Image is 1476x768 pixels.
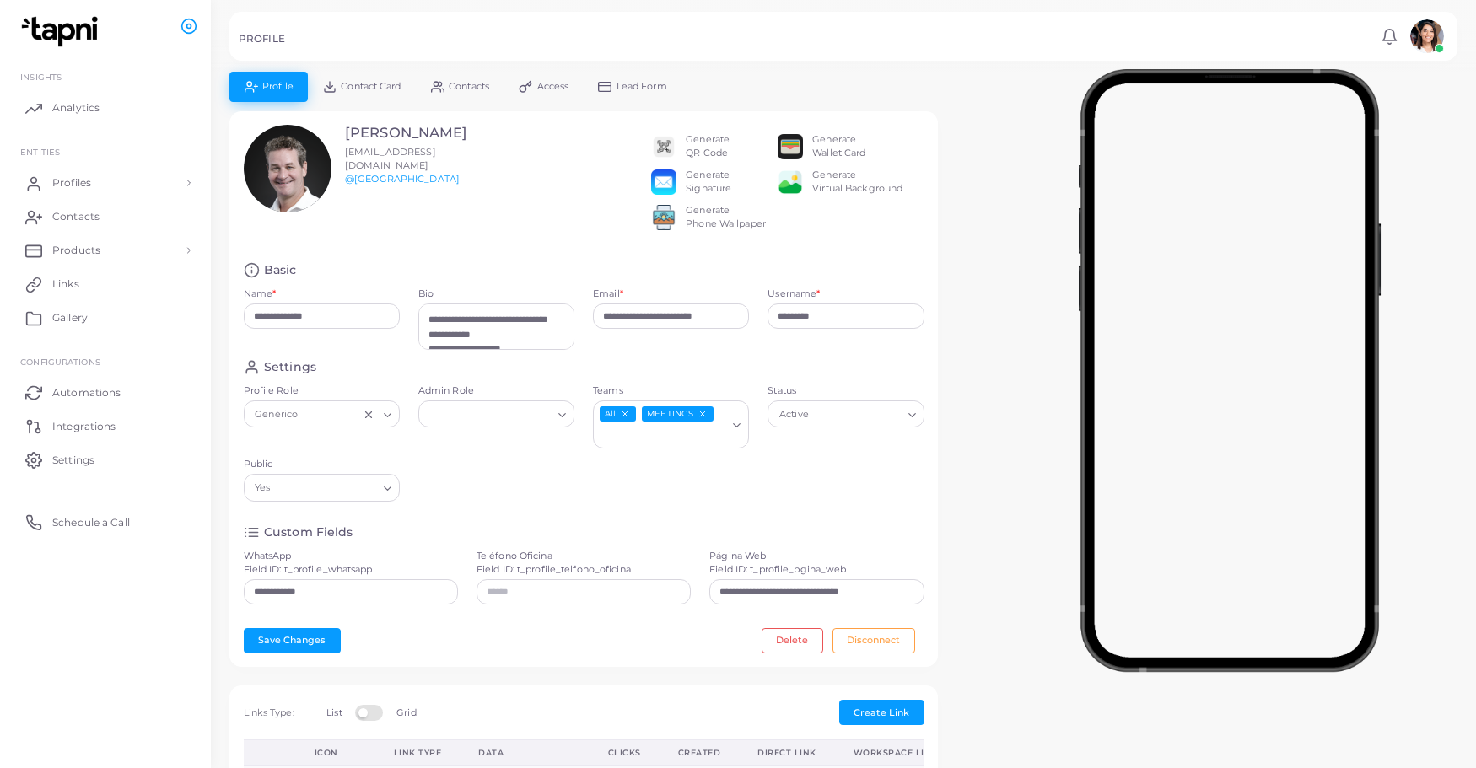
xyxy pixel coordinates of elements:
input: Search for option [426,405,552,424]
img: 522fc3d1c3555ff804a1a379a540d0107ed87845162a92721bf5e2ebbcc3ae6c.png [651,205,676,230]
label: Email [593,287,623,301]
a: Products [13,234,198,267]
a: Contacts [13,200,198,234]
div: Data [478,747,571,759]
img: e64e04433dee680bcc62d3a6779a8f701ecaf3be228fb80ea91b313d80e16e10.png [778,169,803,195]
div: Search for option [244,474,400,501]
button: Deselect All [619,408,631,420]
a: Links [13,267,198,301]
span: Active [777,406,811,424]
img: email.png [651,169,676,195]
input: Search for option [813,405,902,424]
a: Schedule a Call [13,505,198,539]
label: Username [768,287,820,301]
h4: Basic [264,262,297,278]
button: Save Changes [244,628,341,653]
input: Search for option [595,427,726,445]
a: Analytics [13,91,198,125]
label: WhatsApp Field ID: t_profile_whatsapp [244,550,373,577]
div: Workspace Link [854,747,938,759]
span: All [600,406,636,422]
a: @[GEOGRAPHIC_DATA] [345,173,460,185]
span: Profile [262,82,294,91]
div: Created [678,747,721,759]
div: Search for option [244,400,400,427]
button: Deselect MEETINGS [697,408,708,420]
span: Profiles [52,175,91,191]
h3: [PERSON_NAME] [345,125,516,142]
span: Settings [52,453,94,468]
div: Direct Link [757,747,816,759]
label: Profile Role [244,384,400,398]
span: Access [537,82,569,91]
a: Profiles [13,166,198,200]
button: Clear Selected [363,408,374,422]
img: apple-wallet.png [778,134,803,159]
div: Generate Wallet Card [812,133,865,160]
span: Links [52,277,79,292]
a: Integrations [13,409,198,443]
label: Teams [593,384,749,398]
span: Links Type: [244,706,294,718]
div: Search for option [418,400,574,427]
input: Search for option [274,479,376,497]
a: Automations [13,375,198,409]
span: Contacts [449,82,489,91]
div: Generate Virtual Background [812,169,902,196]
button: Delete [762,628,823,653]
span: Automations [52,385,121,400]
img: phone-mock.b55596b7.png [1078,69,1381,672]
h5: PROFILE [239,33,285,45]
img: avatar [1410,19,1444,53]
div: Generate QR Code [686,133,730,160]
button: Create Link [839,700,924,725]
th: Action [244,739,296,765]
span: Lead Form [617,82,667,91]
div: Icon [315,747,357,759]
h4: Custom Fields [264,524,353,540]
div: Clicks [608,747,641,759]
label: Teléfono Oficina Field ID: t_profile_telfono_oficina [477,550,631,577]
div: Search for option [593,400,749,448]
label: Status [768,384,924,398]
span: Contact Card [341,82,401,91]
span: Analytics [52,100,100,115]
a: avatar [1405,19,1448,53]
span: Contacts [52,209,100,224]
label: Bio [418,287,574,301]
label: List [326,706,342,720]
span: Gallery [52,310,88,325]
span: Yes [253,480,273,497]
button: Disconnect [832,628,915,653]
input: Search for option [302,405,358,424]
img: qr2.png [651,134,676,159]
span: Genérico [253,406,300,424]
a: Gallery [13,301,198,335]
div: Generate Signature [686,169,731,196]
label: Admin Role [418,384,574,398]
div: Link Type [394,747,442,759]
span: Products [52,243,100,258]
span: INSIGHTS [20,72,62,82]
span: ENTITIES [20,147,60,157]
div: Generate Phone Wallpaper [686,204,766,231]
span: [EMAIL_ADDRESS][DOMAIN_NAME] [345,146,436,171]
span: Integrations [52,419,116,434]
span: Schedule a Call [52,515,130,530]
h4: Settings [264,359,316,375]
label: Grid [396,706,416,720]
label: Página Web Field ID: t_profile_pgina_web [709,550,846,577]
img: logo [15,16,109,47]
span: MEETINGS [642,406,714,422]
label: Name [244,287,277,301]
a: Settings [13,443,198,476]
div: Search for option [768,400,924,427]
span: Create Link [854,706,909,718]
span: Configurations [20,357,100,367]
label: Public [244,458,400,471]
